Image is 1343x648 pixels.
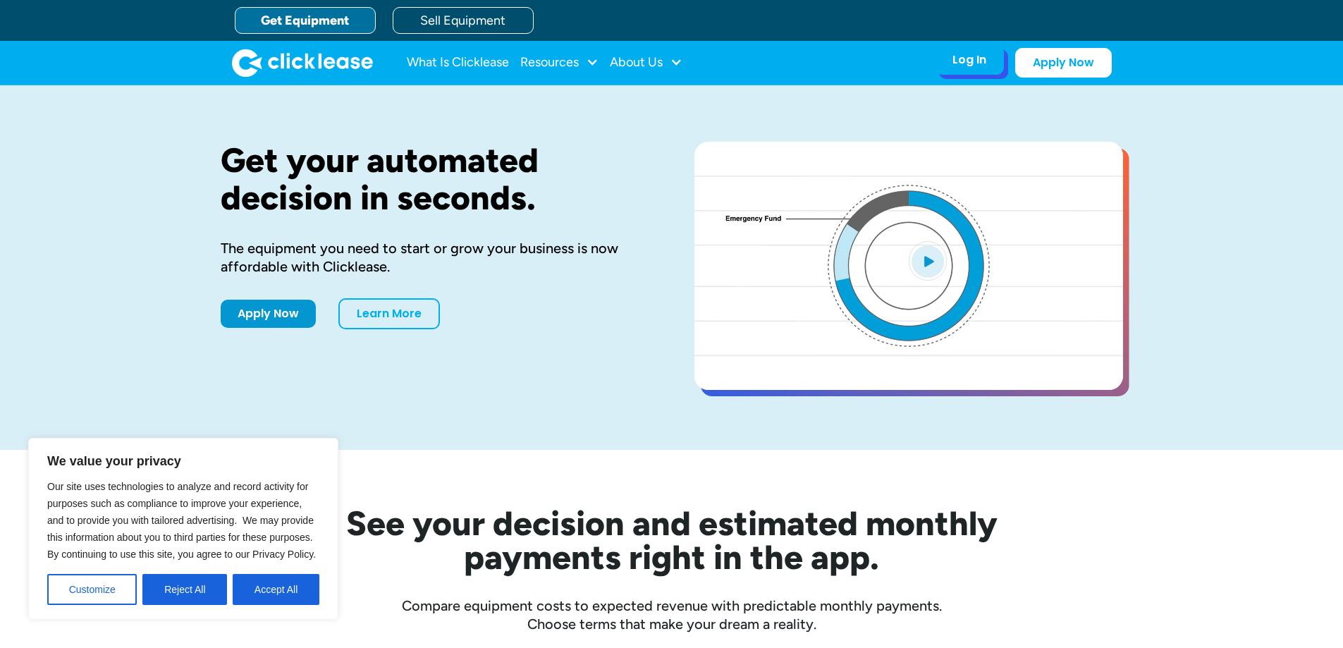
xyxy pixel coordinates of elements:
[142,574,227,605] button: Reject All
[277,506,1067,574] h2: See your decision and estimated monthly payments right in the app.
[221,300,316,328] a: Apply Now
[694,142,1123,390] a: open lightbox
[393,7,534,34] a: Sell Equipment
[520,49,599,77] div: Resources
[47,574,137,605] button: Customize
[338,298,440,329] a: Learn More
[233,574,319,605] button: Accept All
[1015,48,1112,78] a: Apply Now
[221,597,1123,633] div: Compare equipment costs to expected revenue with predictable monthly payments. Choose terms that ...
[47,453,319,470] p: We value your privacy
[952,53,986,67] div: Log In
[47,481,316,560] span: Our site uses technologies to analyze and record activity for purposes such as compliance to impr...
[407,49,509,77] a: What Is Clicklease
[221,142,649,216] h1: Get your automated decision in seconds.
[235,7,376,34] a: Get Equipment
[909,241,947,281] img: Blue play button logo on a light blue circular background
[232,49,373,77] a: home
[28,438,338,620] div: We value your privacy
[232,49,373,77] img: Clicklease logo
[221,239,649,276] div: The equipment you need to start or grow your business is now affordable with Clicklease.
[610,49,682,77] div: About Us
